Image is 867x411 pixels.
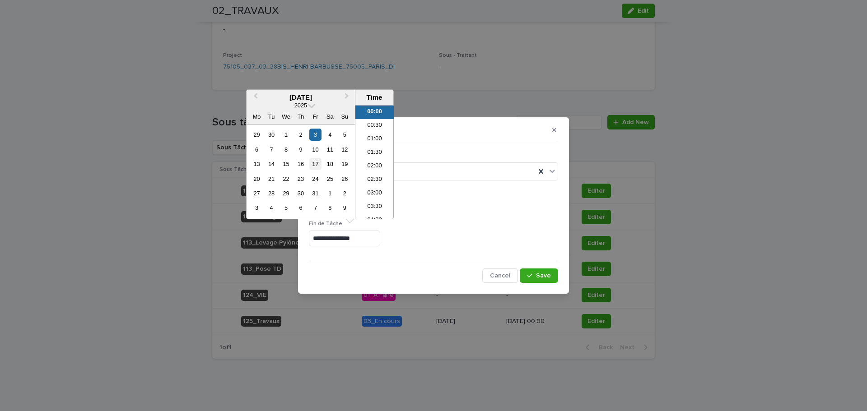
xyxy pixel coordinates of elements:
li: 01:30 [355,146,394,160]
div: Choose Wednesday, 15 October 2025 [280,158,292,170]
button: Cancel [482,268,518,283]
div: Choose Monday, 20 October 2025 [251,173,263,185]
div: Choose Sunday, 9 November 2025 [339,202,351,214]
li: 02:30 [355,173,394,187]
div: Choose Sunday, 12 October 2025 [339,143,351,156]
div: Choose Tuesday, 14 October 2025 [265,158,277,170]
li: 00:30 [355,119,394,133]
div: Choose Monday, 3 November 2025 [251,202,263,214]
button: Previous Month [247,91,262,105]
div: month 2025-10 [249,127,352,215]
div: Choose Friday, 24 October 2025 [309,173,322,185]
div: Choose Saturday, 18 October 2025 [324,158,336,170]
div: Choose Saturday, 4 October 2025 [324,129,336,141]
div: We [280,111,292,123]
div: Choose Sunday, 2 November 2025 [339,187,351,199]
li: 01:00 [355,133,394,146]
button: Save [520,268,558,283]
div: Choose Tuesday, 4 November 2025 [265,202,277,214]
span: 2025 [294,102,307,109]
div: Choose Monday, 13 October 2025 [251,158,263,170]
div: Choose Friday, 31 October 2025 [309,187,322,199]
div: Choose Friday, 17 October 2025 [309,158,322,170]
div: Fr [309,111,322,123]
div: Choose Thursday, 16 October 2025 [294,158,307,170]
div: Choose Wednesday, 29 October 2025 [280,187,292,199]
div: Choose Thursday, 23 October 2025 [294,173,307,185]
div: Choose Wednesday, 5 November 2025 [280,202,292,214]
div: Choose Thursday, 2 October 2025 [294,129,307,141]
div: Choose Tuesday, 28 October 2025 [265,187,277,199]
div: Choose Friday, 3 October 2025 [309,129,322,141]
button: Next Month [340,91,355,105]
li: 03:00 [355,187,394,200]
div: Choose Wednesday, 22 October 2025 [280,173,292,185]
div: Sa [324,111,336,123]
div: Choose Wednesday, 8 October 2025 [280,143,292,156]
div: Choose Sunday, 19 October 2025 [339,158,351,170]
span: Cancel [490,272,510,279]
div: Choose Saturday, 11 October 2025 [324,143,336,156]
div: Choose Sunday, 5 October 2025 [339,129,351,141]
div: Choose Saturday, 8 November 2025 [324,202,336,214]
div: Choose Tuesday, 30 September 2025 [265,129,277,141]
div: Choose Monday, 29 September 2025 [251,129,263,141]
div: Choose Saturday, 1 November 2025 [324,187,336,199]
div: Choose Thursday, 6 November 2025 [294,202,307,214]
div: Choose Tuesday, 21 October 2025 [265,173,277,185]
div: Time [358,93,391,102]
div: Choose Friday, 10 October 2025 [309,143,322,156]
div: Th [294,111,307,123]
div: Choose Friday, 7 November 2025 [309,202,322,214]
div: Tu [265,111,277,123]
div: [DATE] [247,93,355,102]
li: 03:30 [355,200,394,214]
div: Choose Wednesday, 1 October 2025 [280,129,292,141]
span: Fin de Tâche [309,221,342,226]
div: Su [339,111,351,123]
div: Choose Thursday, 9 October 2025 [294,143,307,156]
li: 04:00 [355,214,394,227]
span: Save [536,272,551,279]
div: Choose Tuesday, 7 October 2025 [265,143,277,156]
div: Choose Monday, 6 October 2025 [251,143,263,156]
div: Mo [251,111,263,123]
li: 00:00 [355,106,394,119]
div: Choose Sunday, 26 October 2025 [339,173,351,185]
div: Choose Monday, 27 October 2025 [251,187,263,199]
li: 02:00 [355,160,394,173]
div: Choose Thursday, 30 October 2025 [294,187,307,199]
div: Choose Saturday, 25 October 2025 [324,173,336,185]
